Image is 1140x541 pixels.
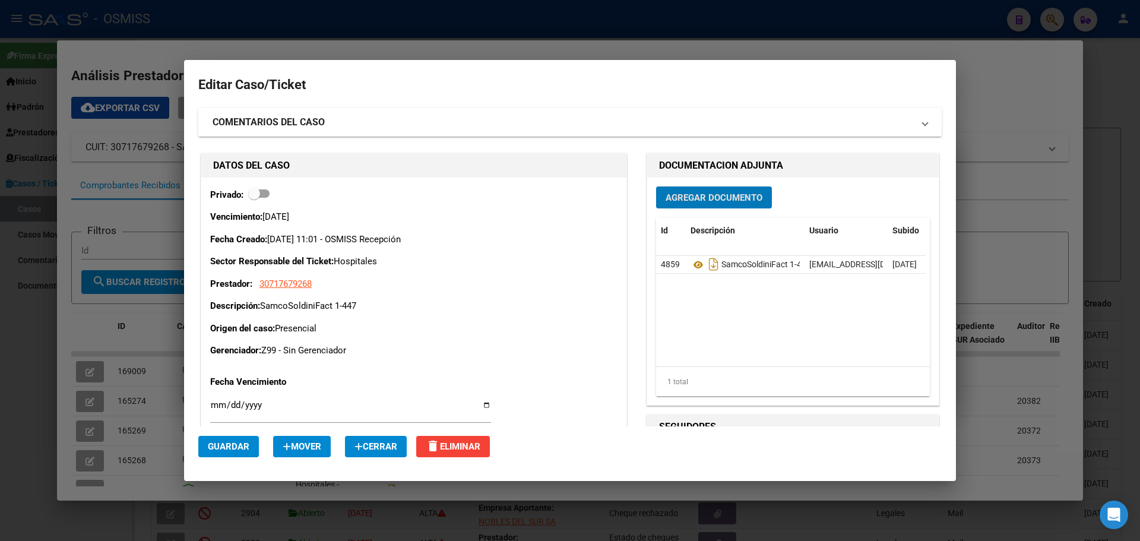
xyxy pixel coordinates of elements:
div: 4859 [661,258,681,271]
datatable-header-cell: Usuario [805,218,888,243]
strong: Gerenciador: [210,345,261,356]
span: Mover [283,441,321,452]
datatable-header-cell: Id [656,218,686,243]
button: Cerrar [345,436,407,457]
h1: DOCUMENTACION ADJUNTA [659,159,927,173]
div: 1 total [656,367,930,397]
span: 30717679268 [259,279,312,289]
mat-icon: delete [426,439,440,453]
p: Hospitales [210,255,617,268]
span: Cerrar [354,441,397,452]
span: Subido [892,226,919,235]
span: Usuario [809,226,838,235]
h2: Editar Caso/Ticket [198,74,942,96]
i: Descargar documento [706,255,721,274]
span: Agregar Documento [666,192,762,203]
mat-expansion-panel-header: COMENTARIOS DEL CASO [198,108,942,137]
p: Fecha Vencimiento [210,375,332,389]
span: Id [661,226,668,235]
span: [EMAIL_ADDRESS][DOMAIN_NAME] - Recepción OSMISS [809,260,1016,269]
span: SamcoSoldiniFact 1-447 [721,260,811,270]
p: [DATE] 11:01 - OSMISS Recepción [210,233,617,246]
span: Guardar [208,441,249,452]
strong: Privado: [210,189,243,200]
button: Agregar Documento [656,186,772,208]
datatable-header-cell: Subido [888,218,947,243]
div: Open Intercom Messenger [1100,501,1128,529]
p: [DATE] [210,210,617,224]
strong: DATOS DEL CASO [213,160,290,171]
strong: Prestador: [210,279,252,289]
strong: Vencimiento: [210,211,262,222]
span: Eliminar [426,441,480,452]
strong: COMENTARIOS DEL CASO [213,115,325,129]
p: Presencial [210,322,617,336]
p: Z99 - Sin Gerenciador [210,344,617,357]
strong: Origen del caso: [210,323,275,334]
datatable-header-cell: Descripción [686,218,805,243]
button: Mover [273,436,331,457]
strong: Sector Responsable del Ticket: [210,256,334,267]
button: Eliminar [416,436,490,457]
strong: Descripción: [210,300,260,311]
strong: Fecha Creado: [210,234,267,245]
button: Guardar [198,436,259,457]
p: SamcoSoldiniFact 1-447 [210,299,617,313]
h1: SEGUIDORES [659,420,927,434]
span: [DATE] [892,260,917,269]
span: Descripción [691,226,735,235]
